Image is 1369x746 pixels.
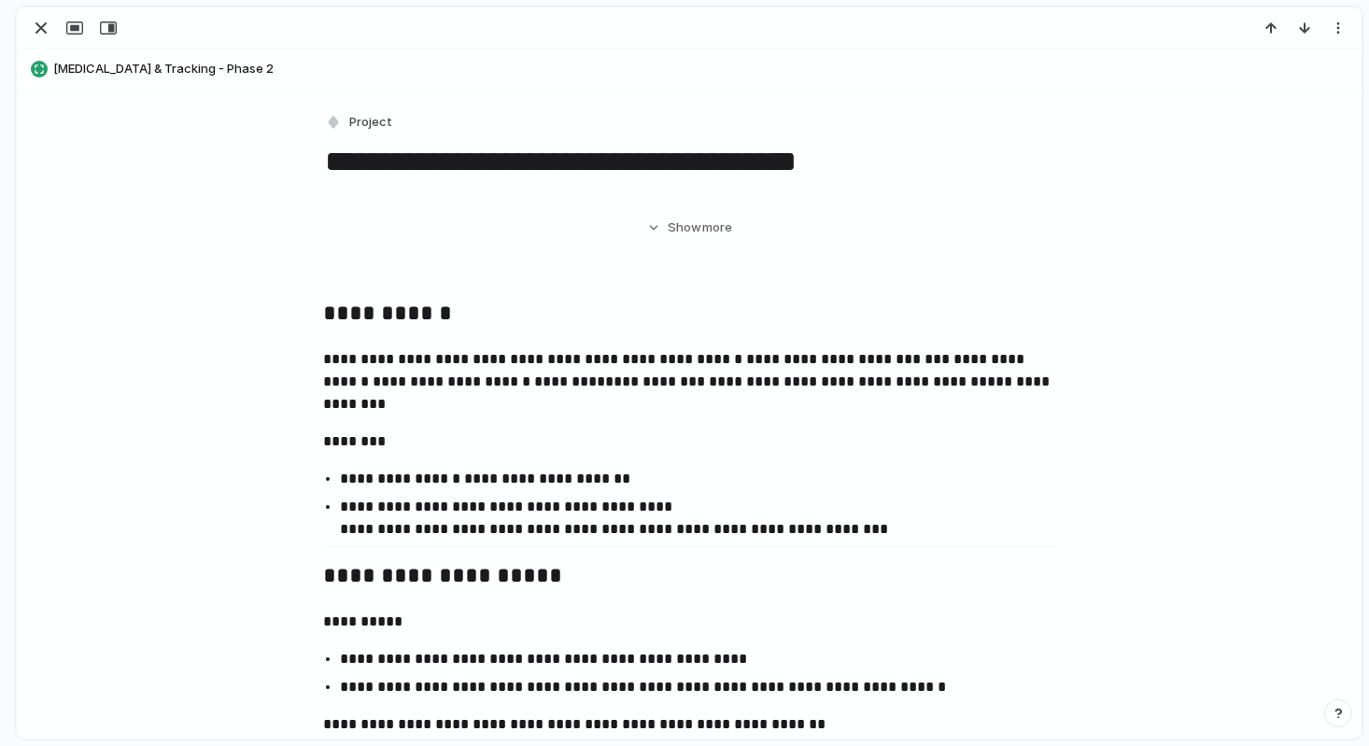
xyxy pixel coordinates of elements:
[25,54,1353,84] button: [MEDICAL_DATA] & Tracking - Phase 2
[668,218,701,237] span: Show
[702,218,732,237] span: more
[53,60,1353,78] span: [MEDICAL_DATA] & Tracking - Phase 2
[323,211,1055,245] button: Showmore
[321,109,398,136] button: Project
[349,113,392,132] span: Project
